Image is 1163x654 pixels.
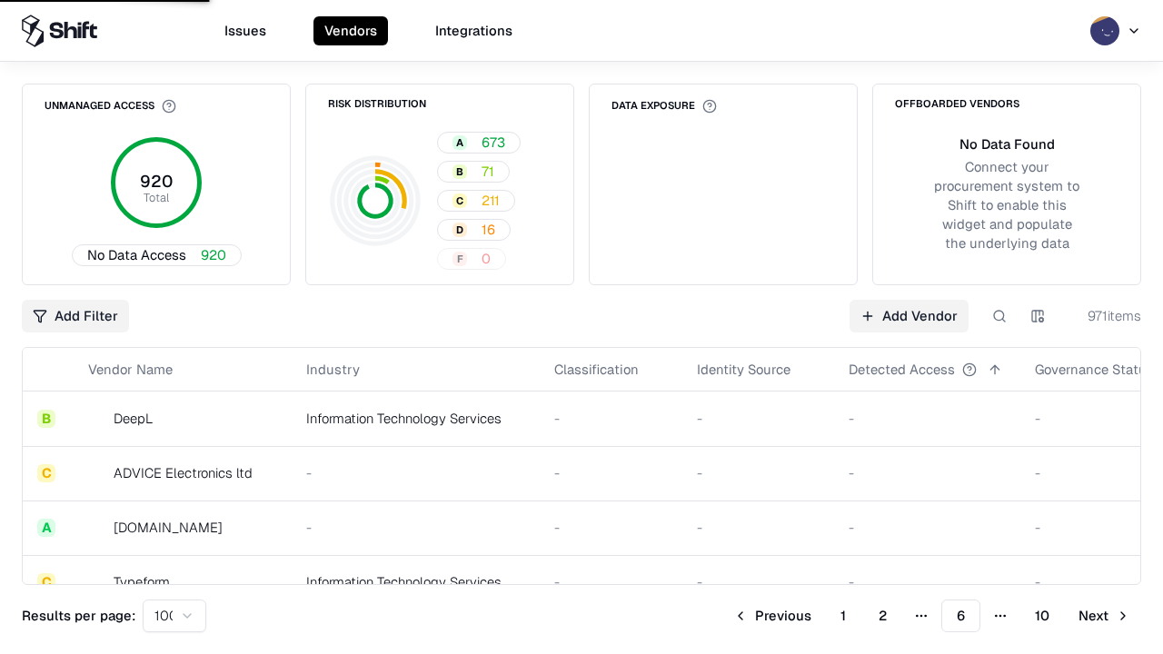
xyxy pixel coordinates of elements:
[22,606,135,625] p: Results per page:
[313,16,388,45] button: Vendors
[697,463,820,482] div: -
[452,223,467,237] div: D
[931,157,1082,253] div: Connect your procurement system to Shift to enable this widget and populate the underlying data
[1020,599,1064,632] button: 10
[611,99,717,114] div: Data Exposure
[482,220,495,239] span: 16
[482,191,500,210] span: 211
[37,464,55,482] div: C
[306,572,525,591] div: Information Technology Services
[864,599,901,632] button: 2
[697,409,820,428] div: -
[114,409,153,428] div: DeepL
[328,99,426,109] div: Risk Distribution
[941,599,980,632] button: 6
[88,573,106,591] img: Typeform
[88,360,173,379] div: Vendor Name
[45,99,176,114] div: Unmanaged Access
[37,519,55,537] div: A
[424,16,523,45] button: Integrations
[144,190,169,205] tspan: Total
[849,360,955,379] div: Detected Access
[214,16,277,45] button: Issues
[437,132,521,154] button: A673
[482,133,505,152] span: 673
[452,135,467,150] div: A
[849,463,1006,482] div: -
[114,518,223,537] div: [DOMAIN_NAME]
[201,245,226,264] span: 920
[72,244,242,266] button: No Data Access920
[114,463,253,482] div: ADVICE Electronics ltd
[437,190,515,212] button: C211
[306,360,360,379] div: Industry
[722,599,822,632] button: Previous
[849,409,1006,428] div: -
[306,409,525,428] div: Information Technology Services
[722,599,1141,632] nav: pagination
[1068,599,1141,632] button: Next
[1035,360,1154,379] div: Governance Status
[554,572,668,591] div: -
[895,99,1019,109] div: Offboarded Vendors
[37,410,55,428] div: B
[437,161,510,183] button: B71
[1069,306,1141,325] div: 971 items
[306,518,525,537] div: -
[554,463,668,482] div: -
[959,134,1055,154] div: No Data Found
[114,572,170,591] div: Typeform
[697,518,820,537] div: -
[37,573,55,591] div: C
[482,162,494,181] span: 71
[554,409,668,428] div: -
[554,518,668,537] div: -
[88,410,106,428] img: DeepL
[850,300,969,332] a: Add Vendor
[22,300,129,332] button: Add Filter
[826,599,860,632] button: 1
[452,193,467,208] div: C
[697,572,820,591] div: -
[88,464,106,482] img: ADVICE Electronics ltd
[452,164,467,179] div: B
[88,519,106,537] img: cybersafe.co.il
[849,518,1006,537] div: -
[697,360,790,379] div: Identity Source
[437,219,511,241] button: D16
[140,171,173,192] tspan: 920
[87,245,186,264] span: No Data Access
[554,360,639,379] div: Classification
[306,463,525,482] div: -
[849,572,1006,591] div: -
